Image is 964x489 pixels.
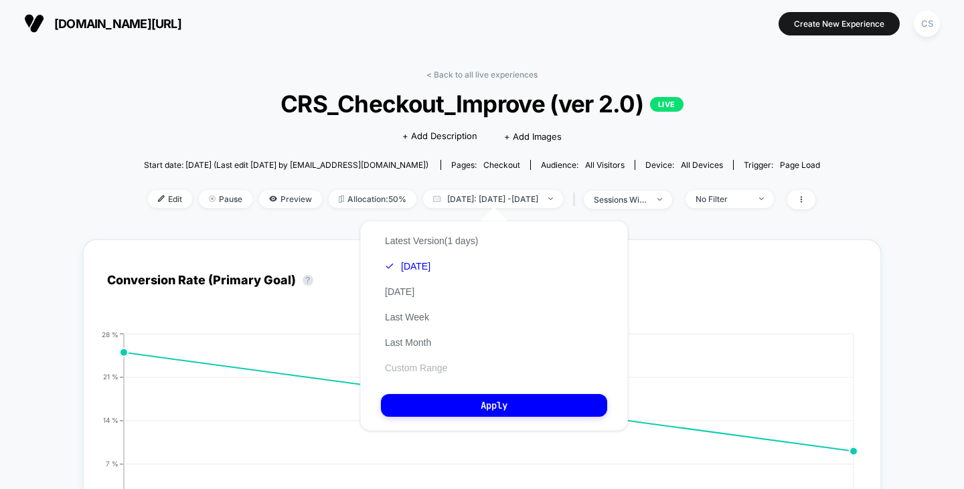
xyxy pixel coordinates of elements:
img: end [548,197,553,200]
button: Create New Experience [779,12,900,35]
span: [DOMAIN_NAME][URL] [54,17,181,31]
button: [DATE] [381,260,434,272]
span: Pause [199,190,252,208]
span: + Add Images [504,131,562,142]
div: sessions with impression [594,195,647,205]
div: Audience: [541,160,625,170]
span: Page Load [780,160,820,170]
span: Allocation: 50% [329,190,416,208]
div: CS [914,11,940,37]
p: LIVE [650,97,684,112]
button: ? [303,275,313,286]
span: Start date: [DATE] (Last edit [DATE] by [EMAIL_ADDRESS][DOMAIN_NAME]) [144,160,428,170]
span: [DATE]: [DATE] - [DATE] [423,190,563,208]
span: + Add Description [402,130,477,143]
span: | [570,190,584,209]
span: CRS_Checkout_Improve (ver 2.0) [178,90,787,118]
div: Trigger: [744,160,820,170]
span: Edit [148,190,192,208]
tspan: 14 % [103,416,118,424]
span: Device: [635,160,733,170]
img: end [209,195,216,202]
tspan: 7 % [106,460,118,468]
img: end [759,197,764,200]
tspan: 21 % [103,373,118,381]
img: Visually logo [24,13,44,33]
button: Last Week [381,311,433,323]
img: end [657,198,662,201]
tspan: 28 % [102,330,118,338]
a: < Back to all live experiences [426,70,538,80]
span: Preview [259,190,322,208]
img: rebalance [339,195,344,203]
span: All Visitors [585,160,625,170]
div: No Filter [696,194,749,204]
img: edit [158,195,165,202]
div: Pages: [451,160,520,170]
button: Custom Range [381,362,451,374]
button: [DATE] [381,286,418,298]
span: checkout [483,160,520,170]
button: Apply [381,394,607,417]
span: all devices [681,160,723,170]
button: Latest Version(1 days) [381,235,482,247]
button: Last Month [381,336,435,349]
img: calendar [433,195,440,202]
div: Conversion Rate (Primary Goal) [107,273,320,287]
button: CS [910,10,944,37]
button: [DOMAIN_NAME][URL] [20,13,185,34]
